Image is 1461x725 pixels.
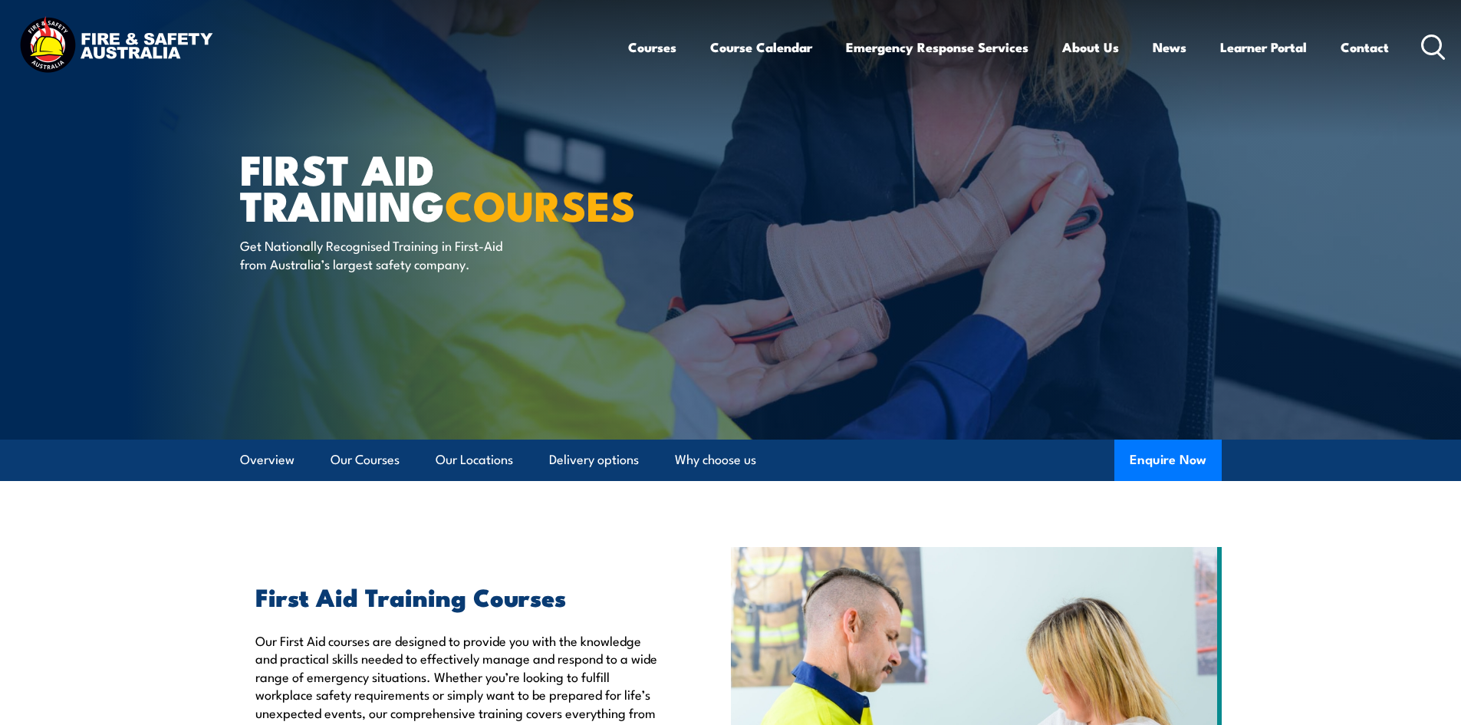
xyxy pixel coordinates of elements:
[445,172,636,236] strong: COURSES
[331,440,400,480] a: Our Courses
[436,440,513,480] a: Our Locations
[1220,27,1307,68] a: Learner Portal
[1341,27,1389,68] a: Contact
[846,27,1028,68] a: Emergency Response Services
[240,150,619,222] h1: First Aid Training
[549,440,639,480] a: Delivery options
[675,440,756,480] a: Why choose us
[240,236,520,272] p: Get Nationally Recognised Training in First-Aid from Australia’s largest safety company.
[1114,440,1222,481] button: Enquire Now
[628,27,676,68] a: Courses
[240,440,295,480] a: Overview
[1153,27,1186,68] a: News
[710,27,812,68] a: Course Calendar
[255,585,660,607] h2: First Aid Training Courses
[1062,27,1119,68] a: About Us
